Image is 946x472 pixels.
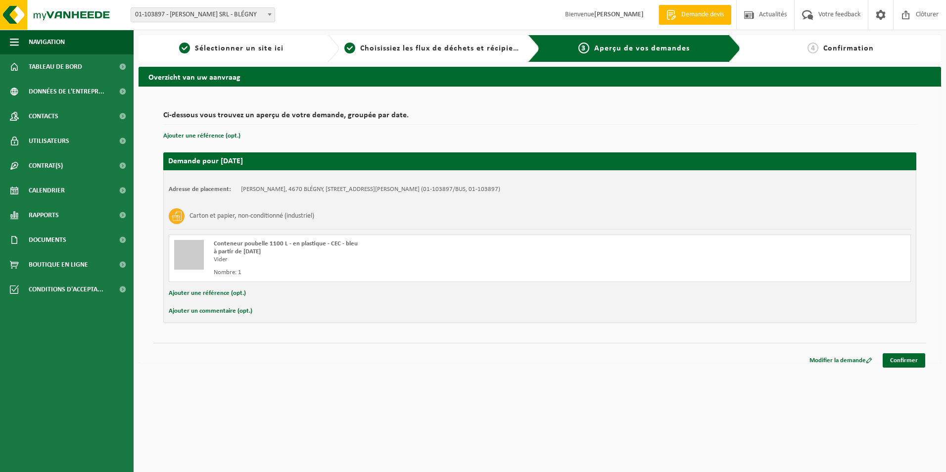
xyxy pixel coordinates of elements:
span: Boutique en ligne [29,252,88,277]
span: Navigation [29,30,65,54]
a: Confirmer [883,353,925,368]
div: Nombre: 1 [214,269,579,277]
td: [PERSON_NAME], 4670 BLÉGNY, [STREET_ADDRESS][PERSON_NAME] (01-103897/BUS, 01-103897) [241,186,500,193]
span: 4 [807,43,818,53]
button: Ajouter une référence (opt.) [163,130,240,142]
span: 01-103897 - LEBOEUF CEDRIC SRL - BLÉGNY [131,7,275,22]
h2: Overzicht van uw aanvraag [139,67,941,86]
span: Conteneur poubelle 1100 L - en plastique - CEC - bleu [214,240,358,247]
span: Données de l'entrepr... [29,79,104,104]
a: Modifier la demande [802,353,880,368]
strong: Demande pour [DATE] [168,157,243,165]
span: Contrat(s) [29,153,63,178]
span: 01-103897 - LEBOEUF CEDRIC SRL - BLÉGNY [131,8,275,22]
span: Contacts [29,104,58,129]
button: Ajouter une référence (opt.) [169,287,246,300]
span: 3 [578,43,589,53]
h3: Carton et papier, non-conditionné (industriel) [189,208,314,224]
span: Confirmation [823,45,874,52]
span: Documents [29,228,66,252]
span: Sélectionner un site ici [195,45,284,52]
span: Conditions d'accepta... [29,277,103,302]
span: Calendrier [29,178,65,203]
a: 1Sélectionner un site ici [143,43,320,54]
span: Utilisateurs [29,129,69,153]
strong: Adresse de placement: [169,186,231,192]
span: 2 [344,43,355,53]
a: Demande devis [659,5,731,25]
span: 1 [179,43,190,53]
span: Demande devis [679,10,726,20]
span: Aperçu de vos demandes [594,45,690,52]
span: Choisissiez les flux de déchets et récipients [360,45,525,52]
strong: [PERSON_NAME] [594,11,644,18]
a: 2Choisissiez les flux de déchets et récipients [344,43,520,54]
h2: Ci-dessous vous trouvez un aperçu de votre demande, groupée par date. [163,111,916,125]
div: Vider [214,256,579,264]
strong: à partir de [DATE] [214,248,261,255]
span: Tableau de bord [29,54,82,79]
span: Rapports [29,203,59,228]
button: Ajouter un commentaire (opt.) [169,305,252,318]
